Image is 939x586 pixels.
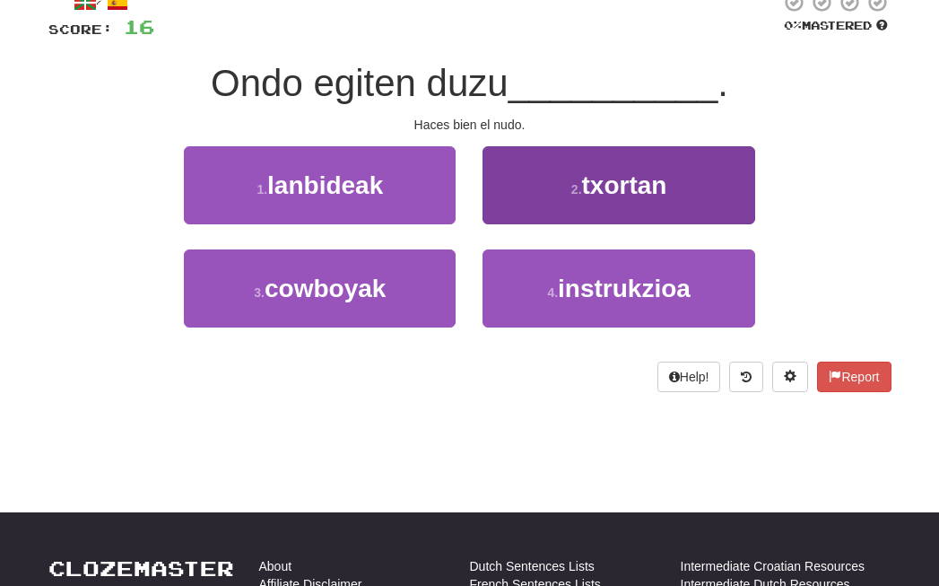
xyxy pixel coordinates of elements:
a: Clozemaster [48,557,234,580]
a: Intermediate Croatian Resources [681,557,865,575]
div: Haces bien el nudo. [48,116,891,134]
span: . [717,62,728,104]
button: 3.cowboyak [184,249,456,328]
button: Report [817,362,891,392]
button: Round history (alt+y) [729,362,763,392]
a: Dutch Sentences Lists [470,557,595,575]
button: 2.txortan [483,146,754,224]
button: 1.lanbideak [184,146,456,224]
button: 4.instrukzioa [483,249,754,328]
div: Mastered [780,18,891,34]
span: cowboyak [265,275,386,302]
span: 0 % [784,18,802,32]
span: txortan [582,171,667,199]
span: Score: [48,22,113,37]
span: Ondo egiten duzu [211,62,509,104]
span: lanbideak [267,171,383,199]
small: 1 . [256,182,267,197]
button: Help! [657,362,721,392]
span: 16 [124,15,154,38]
span: instrukzioa [558,275,691,302]
small: 2 . [571,182,582,197]
small: 4 . [547,285,558,300]
small: 3 . [254,285,265,300]
a: About [259,557,292,575]
span: __________ [509,62,718,104]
